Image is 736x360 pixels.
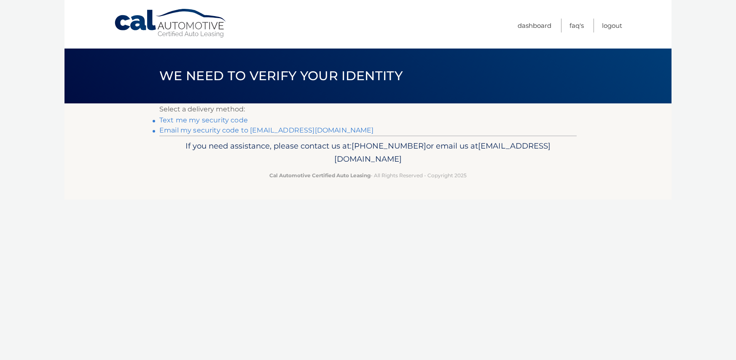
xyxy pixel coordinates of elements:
[159,103,577,115] p: Select a delivery method:
[114,8,228,38] a: Cal Automotive
[269,172,371,179] strong: Cal Automotive Certified Auto Leasing
[518,19,551,32] a: Dashboard
[352,141,426,151] span: [PHONE_NUMBER]
[159,68,403,84] span: We need to verify your identity
[165,139,571,166] p: If you need assistance, please contact us at: or email us at
[569,19,584,32] a: FAQ's
[159,126,374,134] a: Email my security code to [EMAIL_ADDRESS][DOMAIN_NAME]
[159,116,248,124] a: Text me my security code
[602,19,622,32] a: Logout
[165,171,571,180] p: - All Rights Reserved - Copyright 2025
